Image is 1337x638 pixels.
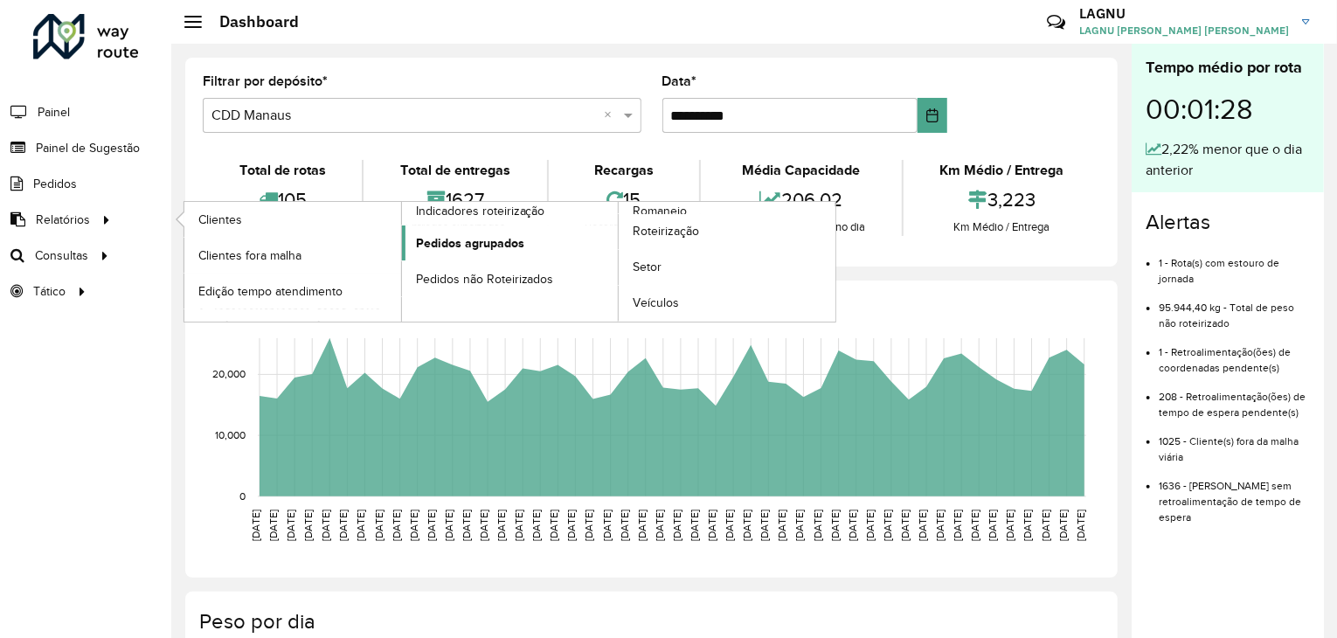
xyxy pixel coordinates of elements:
[408,510,419,541] text: [DATE]
[215,429,246,440] text: 10,000
[199,609,1100,635] h4: Peso por dia
[198,246,301,265] span: Clientes fora malha
[1146,139,1310,181] div: 2,22% menor que o dia anterior
[416,234,524,253] span: Pedidos agrupados
[917,510,928,541] text: [DATE]
[584,510,595,541] text: [DATE]
[184,202,619,322] a: Indicadores roteirização
[416,202,545,220] span: Indicadores roteirização
[530,510,542,541] text: [DATE]
[1159,465,1310,525] li: 1636 - [PERSON_NAME] sem retroalimentação de tempo de espera
[1075,510,1086,541] text: [DATE]
[285,510,296,541] text: [DATE]
[605,105,620,126] span: Clear all
[373,510,384,541] text: [DATE]
[198,282,343,301] span: Edição tempo atendimento
[705,181,897,218] div: 206,02
[1159,420,1310,465] li: 1025 - Cliente(s) fora da malha viária
[391,510,402,541] text: [DATE]
[184,238,401,273] a: Clientes fora malha
[402,202,836,322] a: Romaneio
[198,211,242,229] span: Clientes
[1037,3,1075,41] a: Contato Rápido
[1005,510,1016,541] text: [DATE]
[899,510,911,541] text: [DATE]
[513,510,524,541] text: [DATE]
[1040,510,1051,541] text: [DATE]
[553,181,695,218] div: 15
[320,510,331,541] text: [DATE]
[402,261,619,296] a: Pedidos não Roteirizados
[337,510,349,541] text: [DATE]
[1057,510,1069,541] text: [DATE]
[829,510,841,541] text: [DATE]
[705,160,897,181] div: Média Capacidade
[882,510,893,541] text: [DATE]
[689,510,700,541] text: [DATE]
[553,160,695,181] div: Recargas
[759,510,770,541] text: [DATE]
[847,510,858,541] text: [DATE]
[495,510,507,541] text: [DATE]
[1146,80,1310,139] div: 00:01:28
[633,202,687,220] span: Romaneio
[35,246,88,265] span: Consultas
[908,160,1096,181] div: Km Médio / Entrega
[38,103,70,121] span: Painel
[239,490,246,502] text: 0
[203,71,328,92] label: Filtrar por depósito
[619,214,835,249] a: Roteirização
[356,510,367,541] text: [DATE]
[416,270,554,288] span: Pedidos não Roteirizados
[368,160,542,181] div: Total de entregas
[777,510,788,541] text: [DATE]
[1159,287,1310,331] li: 95.944,40 kg - Total de peso não roteirizado
[619,286,835,321] a: Veículos
[184,202,401,237] a: Clientes
[302,510,314,541] text: [DATE]
[662,71,697,92] label: Data
[987,510,999,541] text: [DATE]
[633,258,662,276] span: Setor
[636,510,648,541] text: [DATE]
[812,510,823,541] text: [DATE]
[368,181,542,218] div: 1627
[1022,510,1034,541] text: [DATE]
[1146,56,1310,80] div: Tempo médio por rota
[566,510,578,541] text: [DATE]
[864,510,876,541] text: [DATE]
[654,510,665,541] text: [DATE]
[33,282,66,301] span: Tático
[207,160,357,181] div: Total de rotas
[1079,5,1289,22] h3: LAGNU
[36,211,90,229] span: Relatórios
[202,12,299,31] h2: Dashboard
[633,294,679,312] span: Veículos
[1146,210,1310,235] h4: Alertas
[918,98,947,133] button: Choose Date
[619,510,630,541] text: [DATE]
[741,510,752,541] text: [DATE]
[250,510,261,541] text: [DATE]
[1159,376,1310,420] li: 208 - Retroalimentação(ões) de tempo de espera pendente(s)
[619,250,835,285] a: Setor
[36,139,140,157] span: Painel de Sugestão
[33,175,77,193] span: Pedidos
[794,510,806,541] text: [DATE]
[1159,242,1310,287] li: 1 - Rota(s) com estouro de jornada
[671,510,682,541] text: [DATE]
[207,181,357,218] div: 105
[443,510,454,541] text: [DATE]
[724,510,735,541] text: [DATE]
[267,510,279,541] text: [DATE]
[548,510,559,541] text: [DATE]
[706,510,717,541] text: [DATE]
[402,225,619,260] a: Pedidos agrupados
[633,222,699,240] span: Roteirização
[478,510,489,541] text: [DATE]
[908,218,1096,236] div: Km Médio / Entrega
[461,510,472,541] text: [DATE]
[1079,23,1289,38] span: LAGNU [PERSON_NAME] [PERSON_NAME]
[969,510,980,541] text: [DATE]
[952,510,963,541] text: [DATE]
